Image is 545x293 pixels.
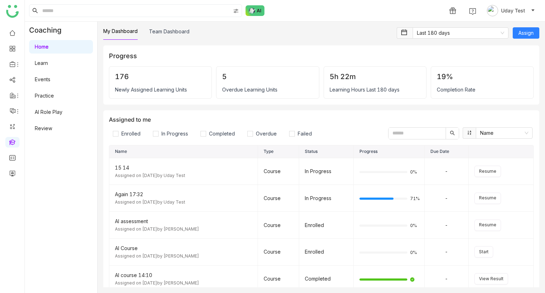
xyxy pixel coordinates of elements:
div: Progress [109,51,534,61]
span: Enrolled [119,131,143,137]
img: logo [6,5,19,18]
button: View Result [474,273,508,284]
div: Enrolled [305,248,348,256]
nz-select-item: Name [480,128,528,138]
div: 19% [437,72,528,81]
div: Assigned on [DATE] by [PERSON_NAME] [115,280,252,287]
button: Resume [474,193,501,204]
span: In Progress [159,131,191,137]
img: avatar [487,5,498,16]
a: Events [35,76,50,82]
span: Completed [206,131,238,137]
th: Status [299,145,354,158]
span: Start [479,249,489,255]
span: 0% [410,250,419,255]
div: Course [264,248,293,256]
th: Type [258,145,299,158]
span: Overdue [253,131,280,137]
div: Assigned on [DATE] by [PERSON_NAME] [115,253,252,260]
td: - [425,185,468,212]
a: AI Role Play [35,109,62,115]
a: Team Dashboard [149,28,189,34]
span: Resume [479,195,496,201]
span: 0% [410,170,419,174]
button: Resume [474,166,501,177]
div: Assigned on [DATE] by [PERSON_NAME] [115,226,252,233]
img: ask-buddy-normal.svg [246,5,265,16]
th: Name [109,145,258,158]
div: 15 14 [115,164,252,172]
a: My Dashboard [103,28,138,34]
th: Progress [354,145,425,158]
div: Completed [305,275,348,283]
nz-select-item: Last 180 days [417,28,504,38]
button: Resume [474,220,501,231]
div: 5 [222,72,313,81]
span: Resume [479,168,496,175]
a: Review [35,125,52,131]
td: - [425,266,468,293]
div: In Progress [305,194,348,202]
div: AI Course [115,244,252,252]
span: Resume [479,222,496,228]
div: Course [264,275,293,283]
a: Home [35,44,49,50]
div: Enrolled [305,221,348,229]
a: Learn [35,60,48,66]
div: Coaching [25,22,72,39]
div: Course [264,194,293,202]
div: 176 [115,72,206,81]
span: Assign [518,29,534,37]
img: help.svg [469,8,476,15]
span: Uday Test [501,7,525,15]
div: Assigned on [DATE] by Uday Test [115,199,252,206]
a: Practice [35,93,54,99]
div: Course [264,167,293,175]
div: Learning Hours Last 180 days [330,87,420,93]
button: Start [474,246,493,258]
div: Assigned to me [109,116,534,139]
div: Assigned on [DATE] by Uday Test [115,172,252,179]
div: Newly Assigned Learning Units [115,87,206,93]
span: 0% [410,223,419,228]
th: Due Date [425,145,468,158]
span: View Result [479,276,503,282]
td: - [425,212,468,239]
td: - [425,239,468,266]
div: Again 17:32 [115,190,252,198]
div: Completion Rate [437,87,528,93]
div: AI course 14:10 [115,271,252,279]
button: Assign [513,27,539,39]
div: 5h 22m [330,72,420,81]
button: Uday Test [485,5,536,16]
div: In Progress [305,167,348,175]
div: AI assessment [115,217,252,225]
span: 71% [410,197,419,201]
img: search-type.svg [233,8,239,14]
span: Failed [295,131,315,137]
td: - [425,158,468,185]
div: Course [264,221,293,229]
div: Overdue Learning Units [222,87,313,93]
